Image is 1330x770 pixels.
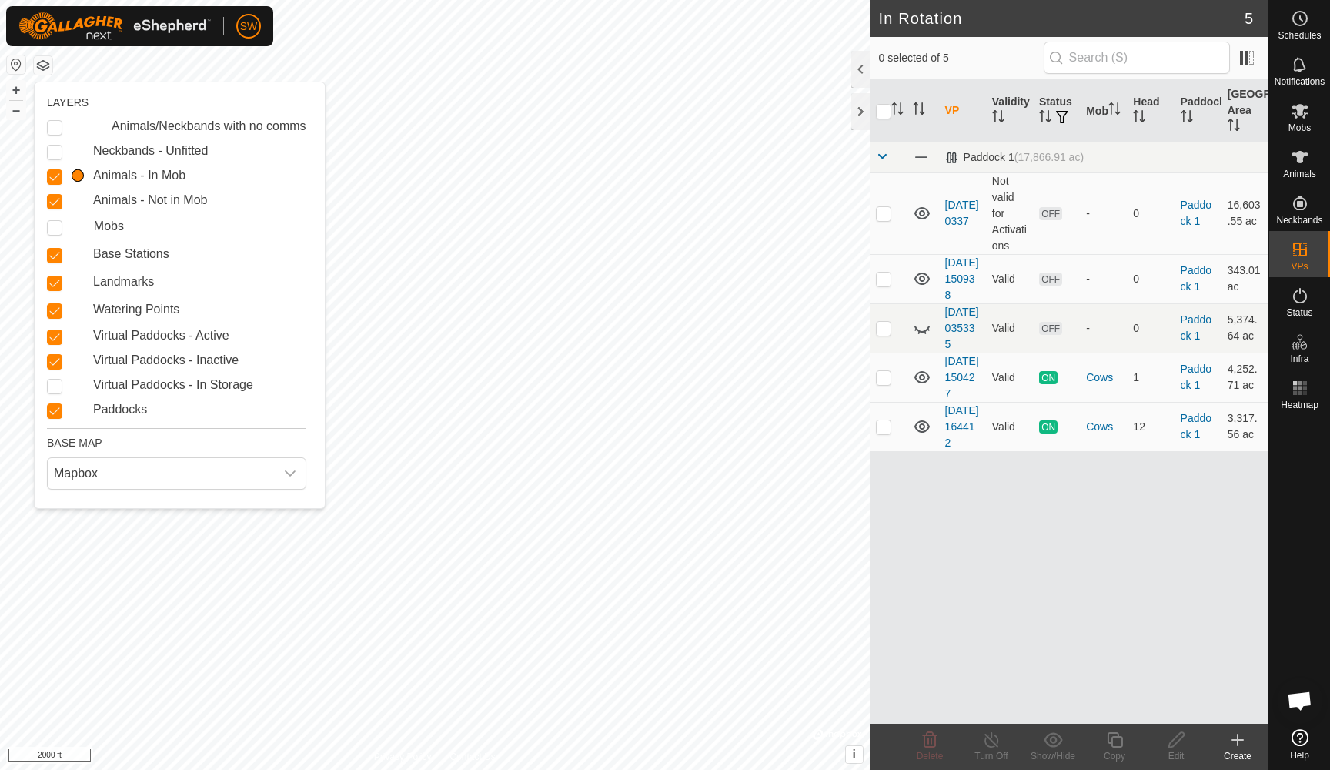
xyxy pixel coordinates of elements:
div: - [1086,320,1121,336]
label: Paddocks [93,400,147,419]
label: Animals/Neckbands with no comms [112,117,306,136]
th: VP [939,80,986,142]
td: Valid [986,303,1033,353]
a: Paddock 1 [1181,313,1211,342]
button: Map Layers [34,56,52,75]
p-sorticon: Activate to sort [1228,121,1240,133]
span: OFF [1039,273,1062,286]
a: Paddock 1 [1181,363,1211,391]
div: BASE MAP [47,428,306,451]
p-sorticon: Activate to sort [913,105,925,117]
div: Paddock 1 [945,151,1084,164]
span: (17,866.91 ac) [1014,151,1084,163]
input: Search (S) [1044,42,1230,74]
span: OFF [1039,322,1062,335]
a: Help [1269,723,1330,766]
label: Neckbands - Unfitted [93,142,208,160]
label: Virtual Paddocks - Active [93,326,229,345]
label: Base Stations [93,245,169,263]
button: – [7,101,25,119]
td: Valid [986,353,1033,402]
label: Animals - In Mob [93,166,185,185]
span: Status [1286,308,1312,317]
td: 16,603.55 ac [1221,172,1268,254]
span: Neckbands [1276,216,1322,225]
th: Status [1033,80,1080,142]
a: Privacy Policy [374,750,432,764]
td: 0 [1127,254,1174,303]
span: 0 selected of 5 [879,50,1044,66]
a: [DATE] 035335 [945,306,979,350]
span: 5 [1245,7,1253,30]
div: Turn Off [961,749,1022,763]
label: Virtual Paddocks - Inactive [93,351,239,370]
span: OFF [1039,207,1062,220]
span: Delete [917,751,944,762]
td: 0 [1127,172,1174,254]
h2: In Rotation [879,9,1245,28]
label: Watering Points [93,300,179,319]
span: Mobs [1288,123,1311,132]
div: LAYERS [47,95,306,111]
div: Cows [1086,370,1121,386]
div: Create [1207,749,1268,763]
span: i [852,748,855,761]
td: 343.01 ac [1221,254,1268,303]
td: Not valid for Activations [986,172,1033,254]
label: Animals - Not in Mob [93,191,208,209]
span: Animals [1283,169,1316,179]
label: Mobs [94,217,124,236]
p-sorticon: Activate to sort [992,112,1004,125]
a: [DATE] 0337 [945,199,979,227]
a: Contact Us [449,750,495,764]
span: Infra [1290,354,1308,363]
span: Notifications [1275,77,1325,86]
p-sorticon: Activate to sort [891,105,904,117]
span: Schedules [1278,31,1321,40]
th: [GEOGRAPHIC_DATA] Area [1221,80,1268,142]
div: - [1086,206,1121,222]
div: dropdown trigger [275,458,306,489]
th: Validity [986,80,1033,142]
td: 3,317.56 ac [1221,402,1268,451]
button: i [846,746,863,763]
p-sorticon: Activate to sort [1108,105,1121,117]
img: Gallagher Logo [18,12,211,40]
span: Mapbox [48,458,275,489]
td: 5,374.64 ac [1221,303,1268,353]
p-sorticon: Activate to sort [1039,112,1051,125]
div: - [1086,271,1121,287]
th: Head [1127,80,1174,142]
a: [DATE] 150427 [945,355,979,400]
label: Virtual Paddocks - In Storage [93,376,253,394]
p-sorticon: Activate to sort [1181,112,1193,125]
th: Mob [1080,80,1127,142]
td: Valid [986,254,1033,303]
a: [DATE] 164412 [945,404,979,449]
div: Edit [1145,749,1207,763]
label: Landmarks [93,273,154,291]
td: Valid [986,402,1033,451]
button: Reset Map [7,55,25,74]
a: Paddock 1 [1181,264,1211,293]
a: [DATE] 150938 [945,256,979,301]
td: 4,252.71 ac [1221,353,1268,402]
p-sorticon: Activate to sort [1133,112,1145,125]
div: Open chat [1277,678,1323,724]
a: Paddock 1 [1181,199,1211,227]
span: Help [1290,751,1309,760]
div: Cows [1086,419,1121,435]
span: SW [240,18,258,35]
div: Show/Hide [1022,749,1084,763]
div: Copy [1084,749,1145,763]
td: 0 [1127,303,1174,353]
th: Paddock [1175,80,1221,142]
td: 12 [1127,402,1174,451]
button: + [7,81,25,99]
span: VPs [1291,262,1308,271]
span: Heatmap [1281,400,1318,410]
span: ON [1039,371,1058,384]
span: ON [1039,420,1058,434]
td: 1 [1127,353,1174,402]
a: Paddock 1 [1181,412,1211,440]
